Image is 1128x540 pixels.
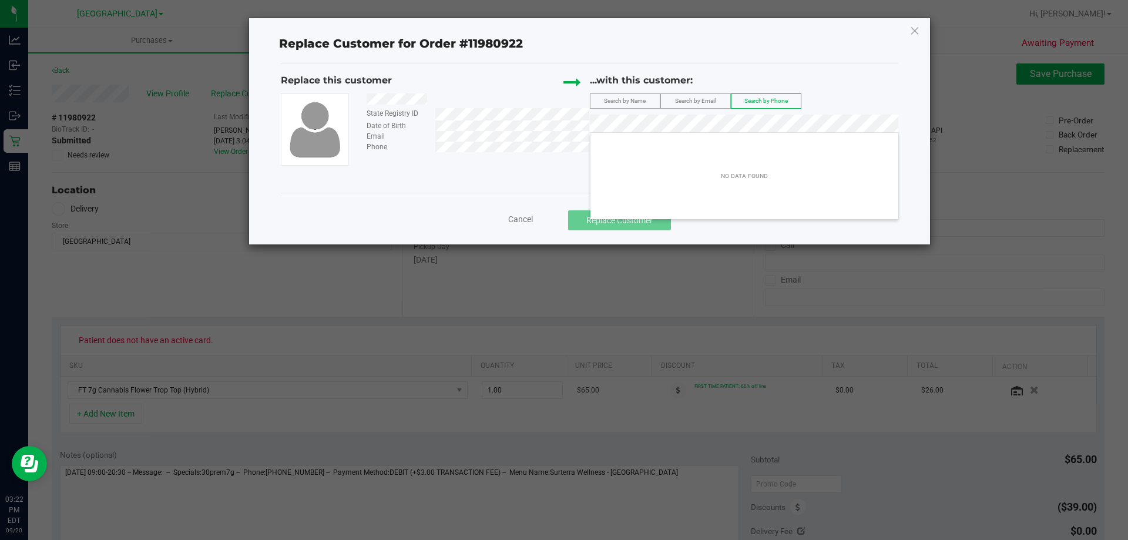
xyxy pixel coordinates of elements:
div: Date of Birth [358,120,435,131]
span: Search by Phone [744,98,788,104]
iframe: Resource center [12,446,47,481]
span: Replace Customer for Order #11980922 [272,34,530,54]
button: Replace Customer [568,210,671,230]
div: Phone [358,142,435,152]
span: Replace this customer [281,75,392,86]
div: Email [358,131,435,142]
div: State Registry ID [358,108,435,119]
span: Search by Email [675,98,716,104]
div: NO DATA FOUND [714,166,774,187]
img: user-icon.png [284,99,346,160]
span: Cancel [508,214,533,224]
span: ...with this customer: [590,75,693,86]
span: Search by Name [604,98,646,104]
